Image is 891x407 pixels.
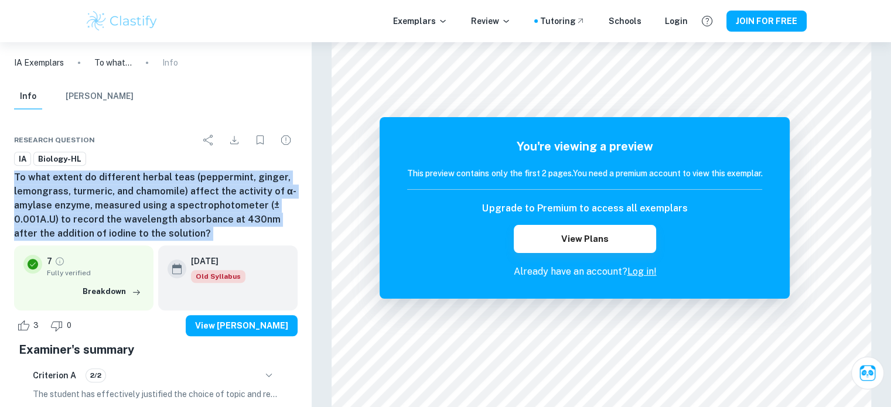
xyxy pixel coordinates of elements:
span: 3 [27,320,45,331]
button: Ask Clai [851,357,884,389]
a: Grade fully verified [54,256,65,266]
h6: Upgrade to Premium to access all exemplars [482,201,687,216]
span: 2/2 [86,370,105,381]
div: Report issue [274,128,298,152]
div: Share [197,128,220,152]
span: Biology-HL [34,153,86,165]
span: Old Syllabus [191,270,245,283]
a: Schools [609,15,641,28]
div: Bookmark [248,128,272,152]
a: Tutoring [540,15,585,28]
div: Download [223,128,246,152]
p: The student has effectively justified the choice of topic and research question by emphasizing bo... [33,388,279,401]
p: 7 [47,255,52,268]
button: View [PERSON_NAME] [186,315,298,336]
div: Like [14,316,45,335]
h6: This preview contains only the first 2 pages. You need a premium account to view this exemplar. [407,167,762,180]
button: Info [14,84,42,110]
button: [PERSON_NAME] [66,84,134,110]
span: IA [15,153,30,165]
img: Clastify logo [85,9,159,33]
p: To what extent do different herbal teas (peppermint, ginger, lemongrass, turmeric, and chamomile)... [94,56,132,69]
p: Review [471,15,511,28]
div: Dislike [47,316,78,335]
button: Help and Feedback [697,11,717,31]
span: Research question [14,135,95,145]
h6: To what extent do different herbal teas (peppermint, ginger, lemongrass, turmeric, and chamomile)... [14,170,298,241]
a: IA [14,152,31,166]
a: Login [665,15,688,28]
a: Log in! [627,266,656,277]
span: 0 [60,320,78,331]
div: Starting from the May 2025 session, the Biology IA requirements have changed. It's OK to refer to... [191,270,245,283]
p: Already have an account? [407,265,762,279]
h5: You're viewing a preview [407,138,762,155]
p: Info [162,56,178,69]
p: Exemplars [393,15,448,28]
button: JOIN FOR FREE [726,11,807,32]
h6: [DATE] [191,255,236,268]
h5: Examiner's summary [19,341,293,358]
button: View Plans [514,225,656,253]
span: Fully verified [47,268,144,278]
button: Breakdown [80,283,144,300]
h6: Criterion A [33,369,76,382]
a: Biology-HL [33,152,86,166]
a: IA Exemplars [14,56,64,69]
